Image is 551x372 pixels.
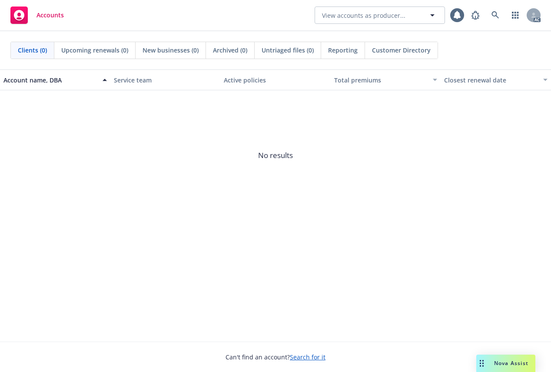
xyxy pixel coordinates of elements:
div: Service team [114,76,217,85]
span: Reporting [328,46,358,55]
div: Closest renewal date [444,76,538,85]
button: Nova Assist [476,355,535,372]
div: Active policies [224,76,327,85]
a: Switch app [507,7,524,24]
span: Untriaged files (0) [262,46,314,55]
div: Account name, DBA [3,76,97,85]
a: Search for it [290,353,325,361]
a: Report a Bug [467,7,484,24]
button: Total premiums [331,69,441,90]
span: Nova Assist [494,359,528,367]
span: Accounts [37,12,64,19]
div: Drag to move [476,355,487,372]
span: New businesses (0) [143,46,199,55]
span: Upcoming renewals (0) [61,46,128,55]
button: Service team [110,69,221,90]
span: Clients (0) [18,46,47,55]
span: Customer Directory [372,46,431,55]
span: Archived (0) [213,46,247,55]
button: View accounts as producer... [315,7,445,24]
button: Closest renewal date [441,69,551,90]
a: Search [487,7,504,24]
button: Active policies [220,69,331,90]
div: Total premiums [334,76,428,85]
span: Can't find an account? [226,352,325,362]
span: View accounts as producer... [322,11,405,20]
a: Accounts [7,3,67,27]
